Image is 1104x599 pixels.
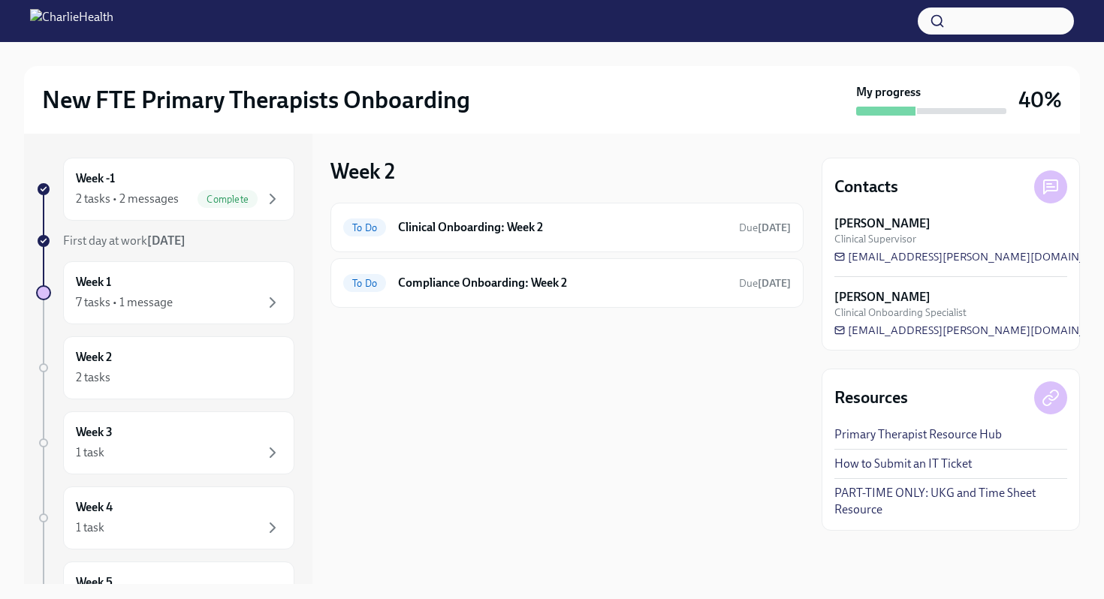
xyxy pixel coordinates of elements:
[76,274,111,290] h6: Week 1
[76,294,173,311] div: 7 tasks • 1 message
[36,411,294,474] a: Week 31 task
[76,369,110,386] div: 2 tasks
[856,84,921,101] strong: My progress
[758,277,791,290] strong: [DATE]
[739,276,791,290] span: September 20th, 2025 10:00
[834,232,916,246] span: Clinical Supervisor
[76,499,113,516] h6: Week 4
[834,456,972,472] a: How to Submit an IT Ticket
[42,85,470,115] h2: New FTE Primary Therapists Onboarding
[36,261,294,324] a: Week 17 tasks • 1 message
[758,221,791,234] strong: [DATE]
[76,519,104,536] div: 1 task
[76,444,104,461] div: 1 task
[76,349,112,366] h6: Week 2
[1018,86,1062,113] h3: 40%
[330,158,395,185] h3: Week 2
[739,221,791,234] span: Due
[30,9,113,33] img: CharlieHealth
[834,176,898,198] h4: Contacts
[36,336,294,399] a: Week 22 tasks
[834,485,1067,518] a: PART-TIME ONLY: UKG and Time Sheet Resource
[343,278,386,289] span: To Do
[343,271,791,295] a: To DoCompliance Onboarding: Week 2Due[DATE]
[76,170,115,187] h6: Week -1
[36,158,294,221] a: Week -12 tasks • 2 messagesComplete
[834,426,1002,443] a: Primary Therapist Resource Hub
[63,233,186,248] span: First day at work
[834,306,967,320] span: Clinical Onboarding Specialist
[398,219,727,236] h6: Clinical Onboarding: Week 2
[76,191,179,207] div: 2 tasks • 2 messages
[343,222,386,233] span: To Do
[36,233,294,249] a: First day at work[DATE]
[834,387,908,409] h4: Resources
[834,215,931,232] strong: [PERSON_NAME]
[739,221,791,235] span: September 20th, 2025 10:00
[76,424,113,441] h6: Week 3
[76,574,113,591] h6: Week 5
[147,233,186,248] strong: [DATE]
[343,215,791,239] a: To DoClinical Onboarding: Week 2Due[DATE]
[398,275,727,291] h6: Compliance Onboarding: Week 2
[739,277,791,290] span: Due
[834,289,931,306] strong: [PERSON_NAME]
[36,486,294,549] a: Week 41 task
[198,194,258,205] span: Complete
